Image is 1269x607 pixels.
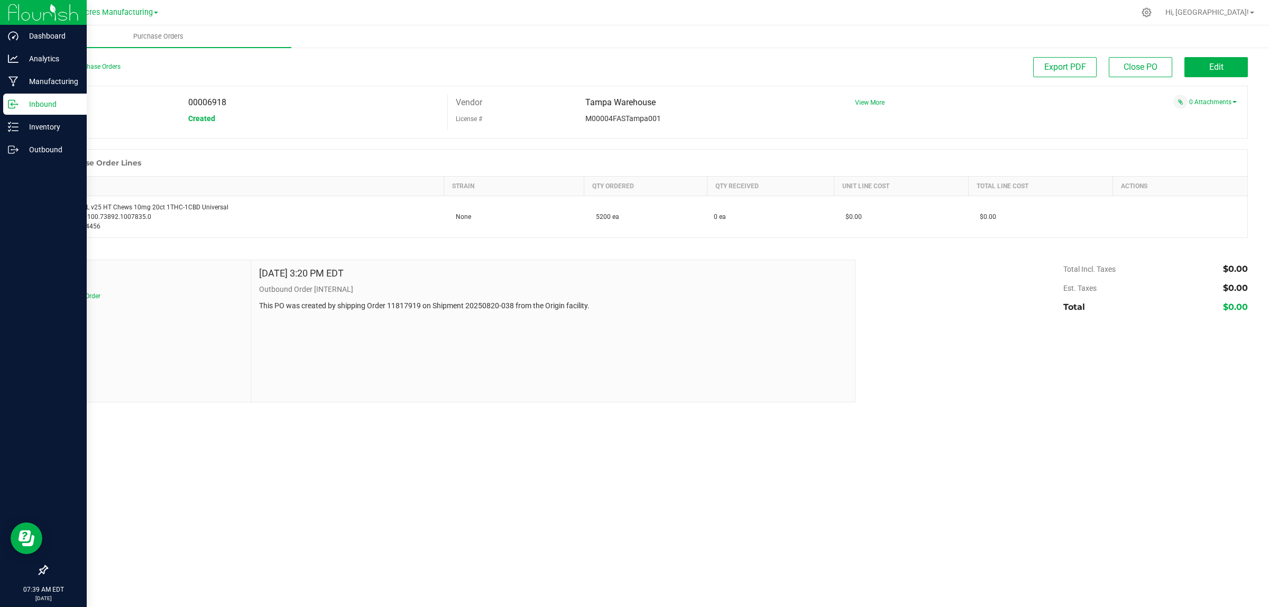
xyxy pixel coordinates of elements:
span: $0.00 [1223,283,1248,293]
h4: [DATE] 3:20 PM EDT [259,268,344,279]
span: Notes [55,268,243,281]
span: Hi, [GEOGRAPHIC_DATA]! [1165,8,1249,16]
button: Close PO [1109,57,1172,77]
button: Edit [1184,57,1248,77]
inline-svg: Inventory [8,122,19,132]
inline-svg: Analytics [8,53,19,64]
div: Pouch - FL v25 HT Chews 10mg 20ct 1THC-1CBD Universal SKU: 2.70100.73892.1007835.0 Part: 3004456 [54,203,438,231]
th: Strain [444,177,584,196]
span: Attach a document [1173,95,1188,109]
iframe: Resource center [11,522,42,554]
span: Est. Taxes [1063,284,1097,292]
button: Export PDF [1033,57,1097,77]
span: Edit [1209,62,1224,72]
p: Analytics [19,52,82,65]
p: Inventory [19,121,82,133]
a: 0 Attachments [1189,98,1237,106]
span: Purchase Orders [119,32,198,41]
span: $0.00 [974,213,996,220]
p: [DATE] [5,594,82,602]
inline-svg: Outbound [8,144,19,155]
span: Green Acres Manufacturing [58,8,153,17]
th: Qty Ordered [584,177,707,196]
span: 00006918 [188,97,226,107]
span: Created [188,114,215,123]
span: 0 ea [714,212,726,222]
label: License # [456,111,482,127]
inline-svg: Inbound [8,99,19,109]
p: Outbound [19,143,82,156]
th: Unit Line Cost [834,177,968,196]
span: Export PDF [1044,62,1086,72]
span: Total Incl. Taxes [1063,265,1116,273]
p: This PO was created by shipping Order 11817919 on Shipment 20250820-038 from the Origin facility. [259,300,847,311]
div: Manage settings [1140,7,1153,17]
span: Tampa Warehouse [585,97,656,107]
inline-svg: Dashboard [8,31,19,41]
th: Actions [1113,177,1247,196]
th: Qty Received [707,177,834,196]
a: Purchase Orders [25,25,291,48]
span: M00004FASTampa001 [585,114,661,123]
inline-svg: Manufacturing [8,76,19,87]
span: $0.00 [1223,264,1248,274]
label: Vendor [456,95,482,111]
p: Manufacturing [19,75,82,88]
a: View More [855,99,885,106]
p: Dashboard [19,30,82,42]
span: None [450,213,471,220]
span: $0.00 [840,213,862,220]
p: Inbound [19,98,82,111]
span: Total [1063,302,1085,312]
span: Close PO [1124,62,1157,72]
th: Item [48,177,444,196]
p: Outbound Order [INTERNAL] [259,284,847,295]
p: 07:39 AM EDT [5,585,82,594]
h1: Purchase Order Lines [58,159,141,167]
th: Total Line Cost [968,177,1112,196]
span: $0.00 [1223,302,1248,312]
span: 5200 ea [591,213,619,220]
